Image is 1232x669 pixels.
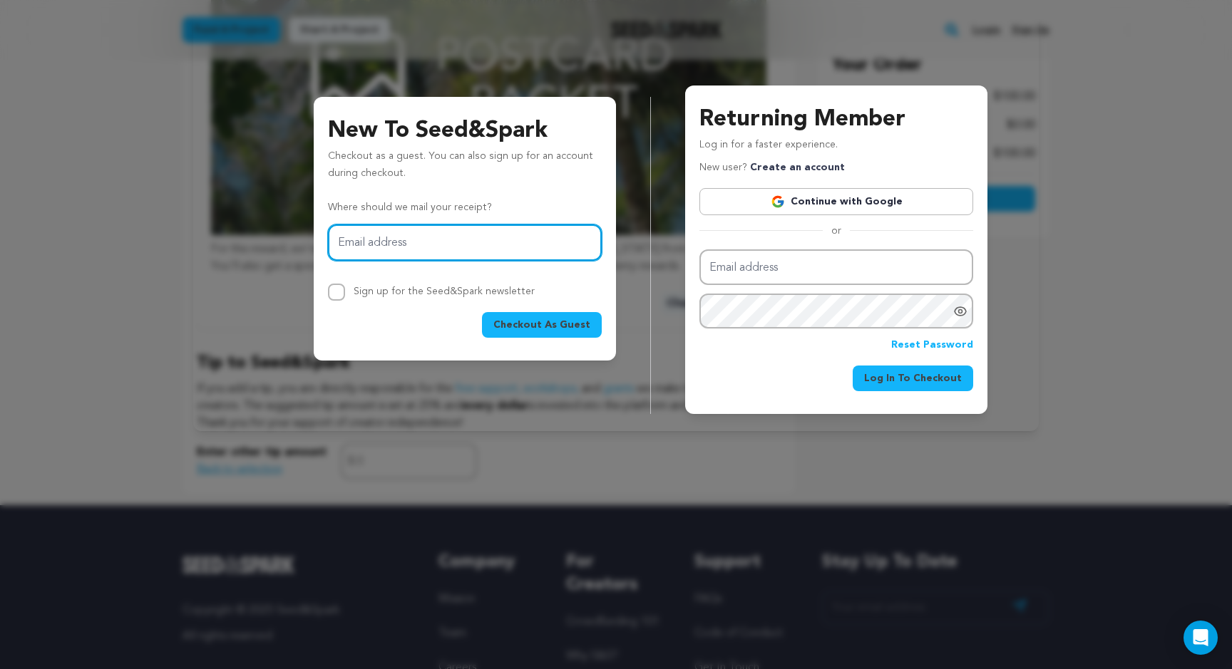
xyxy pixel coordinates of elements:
[750,162,845,172] a: Create an account
[864,371,962,385] span: Log In To Checkout
[699,160,845,177] p: New user?
[699,103,973,137] h3: Returning Member
[493,318,590,332] span: Checkout As Guest
[482,312,602,338] button: Checkout As Guest
[699,249,973,286] input: Email address
[891,337,973,354] a: Reset Password
[699,188,973,215] a: Continue with Google
[699,137,973,160] p: Log in for a faster experience.
[328,114,602,148] h3: New To Seed&Spark
[328,199,602,217] p: Where should we mail your receipt?
[1184,621,1218,655] div: Open Intercom Messenger
[823,224,850,238] span: or
[853,365,973,391] button: Log In To Checkout
[328,224,602,261] input: Email address
[771,195,785,209] img: Google logo
[354,286,535,296] label: Sign up for the Seed&Spark newsletter
[953,304,967,318] a: Show password as plain text. Warning: this will display your password on the screen.
[328,148,602,188] p: Checkout as a guest. You can also sign up for an account during checkout.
